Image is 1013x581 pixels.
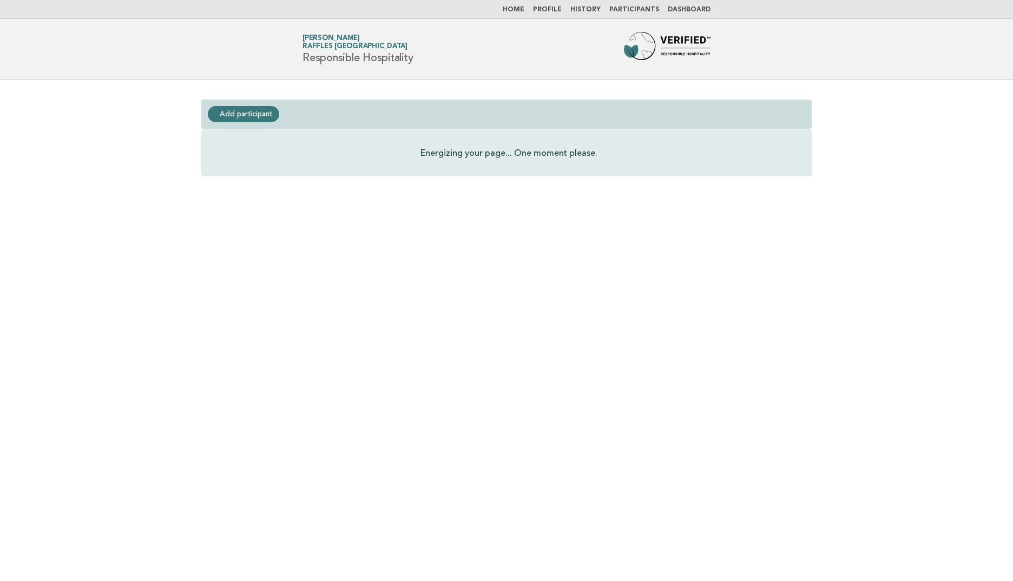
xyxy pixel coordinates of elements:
a: Dashboard [668,6,711,13]
a: Home [503,6,524,13]
a: Profile [533,6,562,13]
h1: Responsible Hospitality [302,35,413,63]
a: Participants [609,6,659,13]
img: Forbes Travel Guide [624,32,711,67]
p: Energizing your page... One moment please. [420,147,597,159]
a: [PERSON_NAME]Raffles [GEOGRAPHIC_DATA] [302,35,407,50]
span: Raffles [GEOGRAPHIC_DATA] [302,43,407,50]
a: Add participant [208,106,279,122]
a: History [570,6,601,13]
